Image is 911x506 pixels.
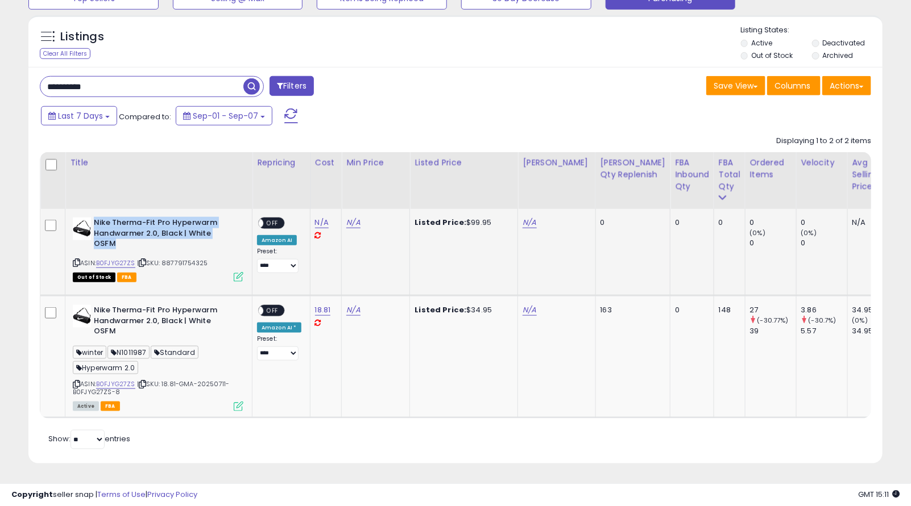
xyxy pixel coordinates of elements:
[315,304,331,316] a: 18.81
[151,346,198,359] span: Standard
[415,217,466,228] b: Listed Price:
[801,326,847,336] div: 5.57
[176,106,272,126] button: Sep-01 - Sep-07
[415,305,509,315] div: $34.95
[852,218,890,228] div: N/A
[601,305,662,315] div: 163
[73,361,138,374] span: Hyperwarm 2.0
[823,38,866,48] label: Deactivated
[73,218,91,240] img: 31LzDTZcavL._SL40_.jpg
[415,157,513,169] div: Listed Price
[257,235,297,245] div: Amazon AI
[97,489,146,500] a: Terms of Use
[60,29,104,45] h5: Listings
[852,157,894,193] div: Avg Selling Price
[107,346,150,359] span: N1011987
[73,402,99,411] span: All listings currently available for purchase on Amazon
[415,218,509,228] div: $99.95
[757,316,789,325] small: (-30.77%)
[263,306,281,316] span: OFF
[415,304,466,315] b: Listed Price:
[137,258,208,267] span: | SKU: 887791754325
[11,489,53,500] strong: Copyright
[257,248,301,273] div: Preset:
[750,326,796,336] div: 39
[263,219,281,228] span: OFF
[523,304,536,316] a: N/A
[73,305,243,410] div: ASIN:
[752,51,793,60] label: Out of Stock
[852,326,898,336] div: 34.95
[257,157,305,169] div: Repricing
[346,157,405,169] div: Min Price
[750,305,796,315] div: 27
[73,305,91,328] img: 31LzDTZcavL._SL40_.jpg
[48,433,130,444] span: Show: entries
[523,157,590,169] div: [PERSON_NAME]
[193,110,258,122] span: Sep-01 - Sep-07
[823,51,854,60] label: Archived
[73,346,106,359] span: winter
[852,316,868,325] small: (0%)
[96,258,135,268] a: B0FJYG27ZS
[858,489,900,500] span: 2025-09-15 15:11 GMT
[675,157,709,193] div: FBA inbound Qty
[719,218,736,228] div: 0
[801,228,817,237] small: (0%)
[257,335,301,361] div: Preset:
[119,111,171,122] span: Compared to:
[41,106,117,126] button: Last 7 Days
[601,157,666,181] div: [PERSON_NAME] Qty Replenish
[675,218,705,228] div: 0
[73,218,243,281] div: ASIN:
[40,48,90,59] div: Clear All Filters
[270,76,314,96] button: Filters
[315,217,329,228] a: N/A
[801,157,843,169] div: Velocity
[94,305,232,340] b: Nike Therma-Fit Pro Hyperwarm Handwarmer 2.0, Black | White OSFM
[801,238,847,248] div: 0
[801,305,847,315] div: 3.86
[11,490,197,500] div: seller snap | |
[750,238,796,248] div: 0
[750,228,766,237] small: (0%)
[776,136,871,147] div: Displaying 1 to 2 of 2 items
[101,402,120,411] span: FBA
[73,273,115,282] span: All listings that are currently out of stock and unavailable for purchase on Amazon
[801,218,847,228] div: 0
[706,76,765,95] button: Save View
[58,110,103,122] span: Last 7 Days
[775,80,810,91] span: Columns
[346,304,360,316] a: N/A
[523,217,536,228] a: N/A
[675,305,705,315] div: 0
[96,379,135,389] a: B0FJYG27ZS
[346,217,360,228] a: N/A
[147,489,197,500] a: Privacy Policy
[750,218,796,228] div: 0
[719,157,740,193] div: FBA Total Qty
[70,157,247,169] div: Title
[852,305,898,315] div: 34.95
[767,76,821,95] button: Columns
[750,157,792,181] div: Ordered Items
[117,273,136,282] span: FBA
[315,157,337,169] div: Cost
[73,379,229,396] span: | SKU: 18.81-GMA-20250711-B0FJYG27ZS-8
[741,25,883,36] p: Listing States:
[257,323,301,333] div: Amazon AI *
[595,152,670,209] th: Please note that this number is a calculation based on your required days of coverage and your ve...
[601,218,662,228] div: 0
[719,305,736,315] div: 148
[752,38,773,48] label: Active
[822,76,871,95] button: Actions
[94,218,232,252] b: Nike Therma-Fit Pro Hyperwarm Handwarmer 2.0, Black | White OSFM
[809,316,837,325] small: (-30.7%)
